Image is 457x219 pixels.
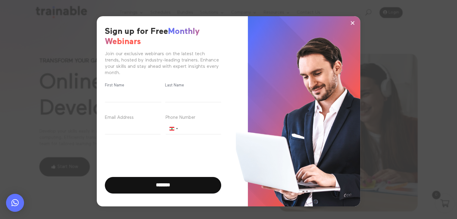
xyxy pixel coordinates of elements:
iframe: reCAPTCHA [105,146,196,170]
button: Selected country [166,123,180,134]
label: Email Address [105,114,161,121]
span: (Required) [197,116,215,120]
span: Monthly Webinars [105,27,200,46]
span: (Required) [136,116,154,120]
span: × [350,18,355,27]
div: Join our exclusive webinars on the latest tech trends, hosted by industry-leading trainers. Enhan... [105,51,221,76]
button: × [348,18,357,27]
label: Last Name [165,83,221,88]
label: First Name [105,83,161,88]
label: Phone Number [166,114,221,121]
h2: Sign up for Free [105,27,221,50]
